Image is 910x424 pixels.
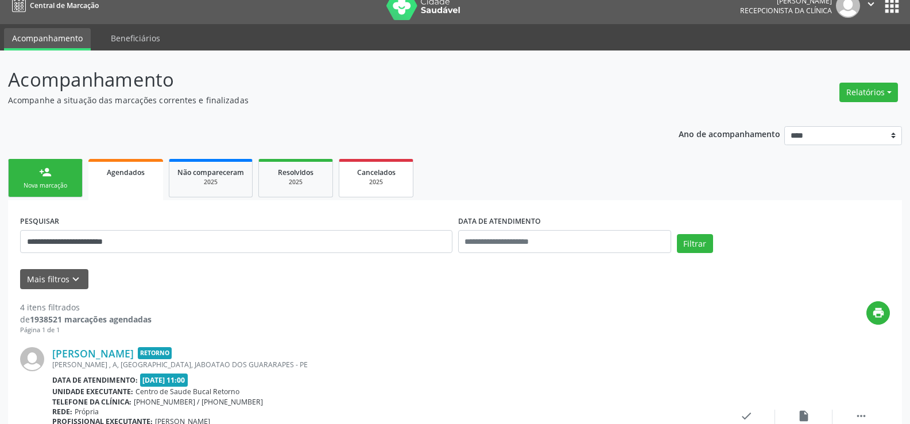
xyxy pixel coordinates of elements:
[52,397,131,407] b: Telefone da clínica:
[30,1,99,10] span: Central de Marcação
[20,212,59,230] label: PESQUISAR
[69,273,82,286] i: keyboard_arrow_down
[20,301,152,313] div: 4 itens filtrados
[872,306,885,319] i: print
[267,178,324,186] div: 2025
[357,168,396,177] span: Cancelados
[134,397,263,407] span: [PHONE_NUMBER] / [PHONE_NUMBER]
[4,28,91,50] a: Acompanhamento
[52,347,134,360] a: [PERSON_NAME]
[740,6,832,15] span: Recepcionista da clínica
[839,83,898,102] button: Relatórios
[458,212,541,230] label: DATA DE ATENDIMENTO
[75,407,99,417] span: Própria
[20,269,88,289] button: Mais filtroskeyboard_arrow_down
[138,347,172,359] span: Retorno
[17,181,74,190] div: Nova marcação
[140,374,188,387] span: [DATE] 11:00
[20,347,44,371] img: img
[107,168,145,177] span: Agendados
[177,178,244,186] div: 2025
[52,375,138,385] b: Data de atendimento:
[797,410,810,422] i: insert_drive_file
[135,387,239,396] span: Centro de Saude Bucal Retorno
[347,178,405,186] div: 2025
[278,168,313,177] span: Resolvidos
[52,360,718,369] div: [PERSON_NAME] , A, [GEOGRAPHIC_DATA], JABOATAO DOS GUARARAPES - PE
[39,166,52,178] div: person_add
[20,313,152,325] div: de
[103,28,168,48] a: Beneficiários
[52,387,133,396] b: Unidade executante:
[30,314,152,325] strong: 1938521 marcações agendadas
[8,94,634,106] p: Acompanhe a situação das marcações correntes e finalizadas
[855,410,868,422] i: 
[866,301,890,325] button: print
[52,407,72,417] b: Rede:
[8,65,634,94] p: Acompanhamento
[679,126,780,141] p: Ano de acompanhamento
[20,325,152,335] div: Página 1 de 1
[177,168,244,177] span: Não compareceram
[677,234,713,254] button: Filtrar
[740,410,753,422] i: check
